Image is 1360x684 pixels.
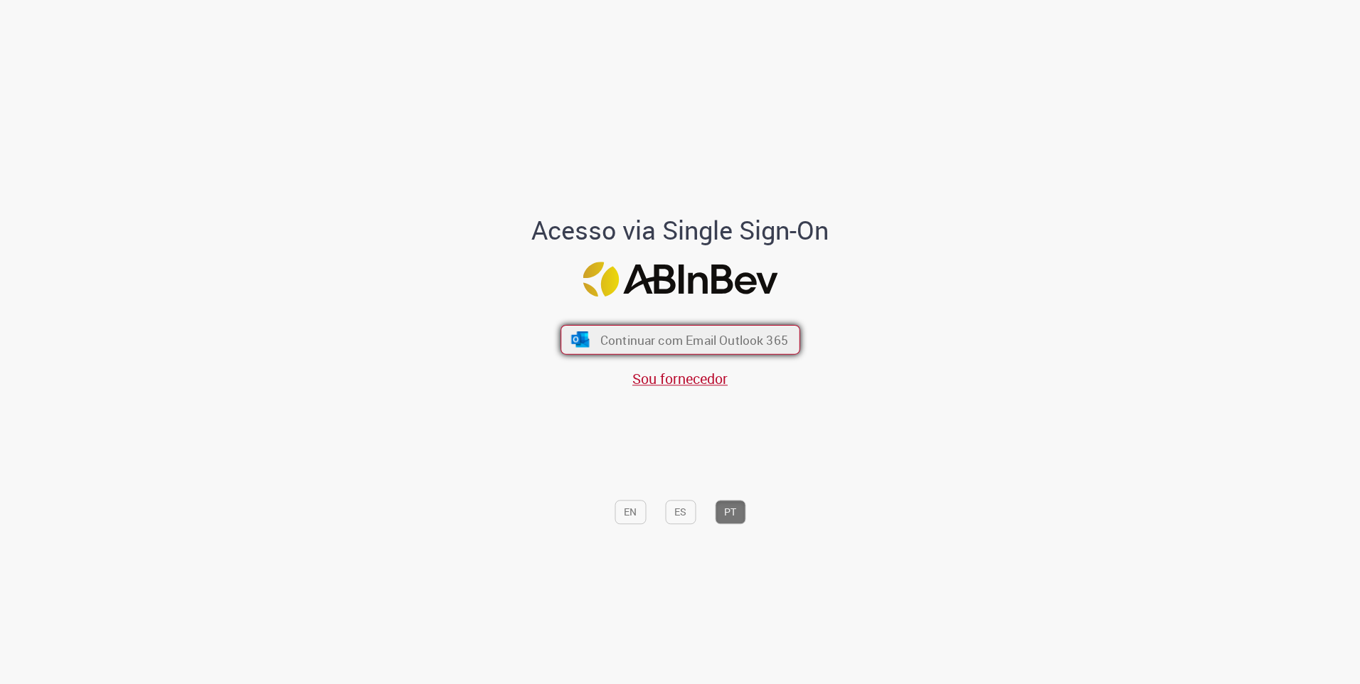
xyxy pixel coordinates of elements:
[715,500,745,524] button: PT
[665,500,696,524] button: ES
[561,325,800,355] button: ícone Azure/Microsoft 360 Continuar com Email Outlook 365
[632,370,728,389] a: Sou fornecedor
[570,332,590,348] img: ícone Azure/Microsoft 360
[615,500,646,524] button: EN
[600,331,787,348] span: Continuar com Email Outlook 365
[483,217,878,245] h1: Acesso via Single Sign-On
[583,262,777,296] img: Logo ABInBev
